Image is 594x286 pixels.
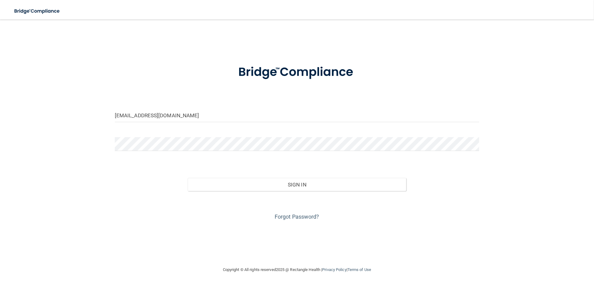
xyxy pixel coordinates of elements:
[226,56,368,88] img: bridge_compliance_login_screen.278c3ca4.svg
[322,267,346,272] a: Privacy Policy
[348,267,371,272] a: Terms of Use
[275,213,319,220] a: Forgot Password?
[185,260,409,280] div: Copyright © All rights reserved 2025 @ Rectangle Health | |
[188,178,406,191] button: Sign In
[115,108,479,122] input: Email
[9,5,66,17] img: bridge_compliance_login_screen.278c3ca4.svg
